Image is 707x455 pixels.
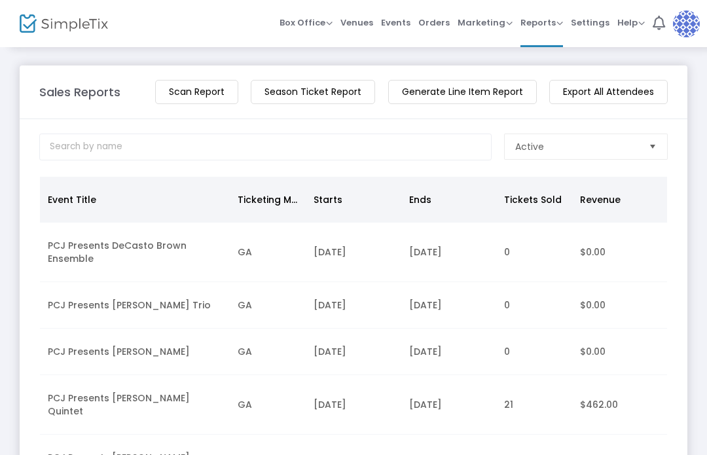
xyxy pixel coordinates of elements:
m-button: Scan Report [155,80,238,104]
td: PCJ Presents DeCasto Brown Ensemble [40,223,230,282]
m-button: Season Ticket Report [251,80,375,104]
m-panel-title: Sales Reports [39,83,120,101]
td: [DATE] [401,375,496,435]
span: Marketing [458,16,513,29]
td: [DATE] [401,282,496,329]
td: 0 [496,282,572,329]
span: Reports [520,16,563,29]
td: $0.00 [572,329,667,375]
td: GA [230,223,306,282]
span: Box Office [280,16,333,29]
th: Ticketing Mode [230,177,306,223]
td: [DATE] [306,375,401,435]
span: Help [617,16,645,29]
span: Orders [418,6,450,39]
td: $462.00 [572,375,667,435]
td: 21 [496,375,572,435]
span: Events [381,6,410,39]
td: [DATE] [306,223,401,282]
m-button: Generate Line Item Report [388,80,537,104]
td: [DATE] [401,329,496,375]
td: 0 [496,223,572,282]
m-button: Export All Attendees [549,80,668,104]
td: $0.00 [572,282,667,329]
input: Search by name [39,134,492,160]
td: [DATE] [306,329,401,375]
td: 0 [496,329,572,375]
td: GA [230,282,306,329]
td: GA [230,375,306,435]
th: Event Title [40,177,230,223]
td: [DATE] [306,282,401,329]
td: PCJ Presents [PERSON_NAME] [40,329,230,375]
span: Active [515,140,544,153]
td: GA [230,329,306,375]
span: Venues [340,6,373,39]
td: $0.00 [572,223,667,282]
button: Select [644,134,662,159]
th: Tickets Sold [496,177,572,223]
th: Starts [306,177,401,223]
td: PCJ Presents [PERSON_NAME] Quintet [40,375,230,435]
td: [DATE] [401,223,496,282]
th: Ends [401,177,496,223]
td: PCJ Presents [PERSON_NAME] Trio [40,282,230,329]
span: Settings [571,6,609,39]
span: Revenue [580,193,621,206]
